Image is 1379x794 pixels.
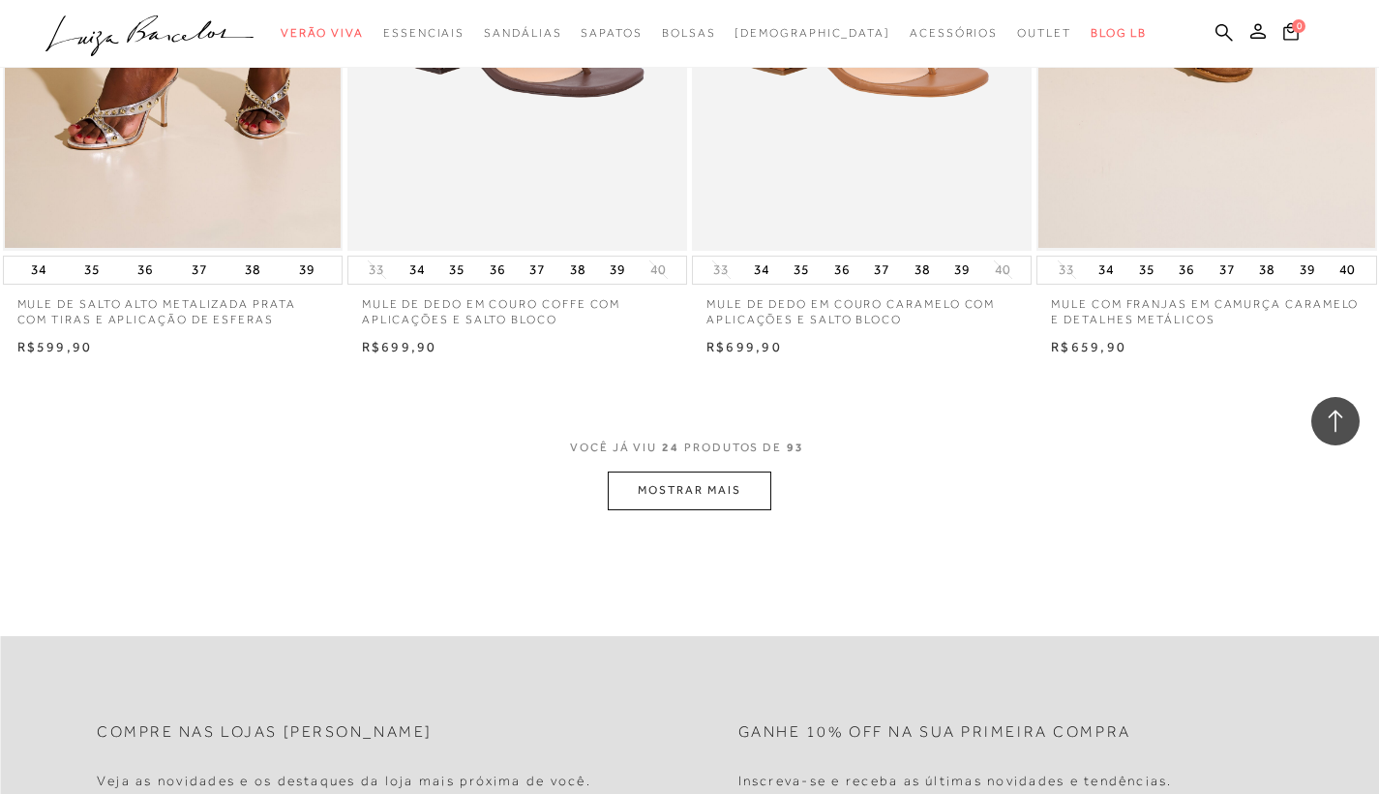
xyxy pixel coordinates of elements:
h4: Inscreva-se e receba as últimas novidades e tendências. [738,773,1173,789]
span: [DEMOGRAPHIC_DATA] [734,26,890,40]
a: noSubCategoriesText [581,15,642,51]
button: 37 [524,257,551,284]
button: 37 [186,257,213,284]
a: noSubCategoriesText [484,15,561,51]
button: 39 [948,257,975,284]
button: 38 [909,257,936,284]
a: noSubCategoriesText [910,15,998,51]
button: 38 [1253,257,1280,284]
span: 0 [1292,19,1305,33]
a: noSubCategoriesText [734,15,890,51]
a: MULE DE DEDO EM COURO COFFE COM APLICAÇÕES E SALTO BLOCO [347,285,687,329]
span: Acessórios [910,26,998,40]
h4: Veja as novidades e os destaques da loja mais próxima de você. [97,773,591,789]
button: 40 [1334,257,1361,284]
button: 34 [404,257,431,284]
span: Essenciais [383,26,465,40]
button: 35 [1133,257,1160,284]
button: 34 [748,257,775,284]
span: 24 [662,441,679,454]
button: 36 [484,257,511,284]
button: 40 [645,260,672,279]
a: noSubCategoriesText [662,15,716,51]
button: 37 [868,257,895,284]
span: R$659,90 [1051,339,1126,354]
button: 36 [828,257,855,284]
button: 39 [604,257,631,284]
a: BLOG LB [1091,15,1147,51]
span: Sandálias [484,26,561,40]
a: MULE DE SALTO ALTO METALIZADA PRATA COM TIRAS E APLICAÇÃO DE ESFERAS [3,285,343,329]
button: 36 [1173,257,1200,284]
button: 33 [363,260,390,279]
button: 39 [293,257,320,284]
button: 33 [707,260,734,279]
h2: Ganhe 10% off na sua primeira compra [738,723,1131,742]
h2: Compre nas lojas [PERSON_NAME] [97,723,433,742]
button: 34 [25,257,52,284]
button: 40 [989,260,1016,279]
span: Outlet [1017,26,1071,40]
a: MULE DE DEDO EM COURO CARAMELO COM APLICAÇÕES E SALTO BLOCO [692,285,1032,329]
button: 38 [564,257,591,284]
a: noSubCategoriesText [1017,15,1071,51]
button: MOSTRAR MAIS [608,472,770,509]
button: 34 [1093,257,1120,284]
span: R$599,90 [17,339,93,354]
span: VOCÊ JÁ VIU PRODUTOS DE [570,441,809,454]
span: Verão Viva [281,26,364,40]
button: 39 [1294,257,1321,284]
a: MULE COM FRANJAS EM CAMURÇA CARAMELO E DETALHES METÁLICOS [1036,285,1376,329]
span: R$699,90 [362,339,437,354]
a: noSubCategoriesText [281,15,364,51]
button: 33 [1053,260,1080,279]
button: 35 [443,257,470,284]
button: 0 [1277,21,1304,47]
span: 93 [787,441,804,454]
button: 37 [1214,257,1241,284]
a: noSubCategoriesText [383,15,465,51]
button: 35 [78,257,105,284]
button: 36 [132,257,159,284]
span: Bolsas [662,26,716,40]
span: BLOG LB [1091,26,1147,40]
button: 35 [788,257,815,284]
button: 38 [239,257,266,284]
span: Sapatos [581,26,642,40]
span: R$699,90 [706,339,782,354]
